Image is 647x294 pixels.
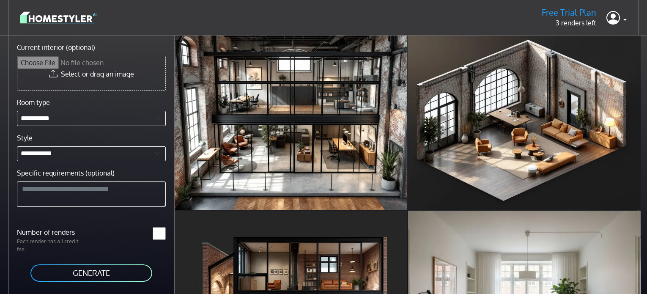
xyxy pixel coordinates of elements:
[30,264,153,283] button: GENERATE
[20,10,96,25] img: logo-3de290ba35641baa71223ecac5eacb59cb85b4c7fdf211dc9aaecaaee71ea2f8.svg
[17,42,95,52] label: Current interior (optional)
[12,237,91,253] p: Each render has a 1 credit fee
[17,168,115,178] label: Specific requirements (optional)
[542,7,596,18] h5: Free Trial Plan
[17,133,33,143] label: Style
[12,227,91,237] label: Number of renders
[542,18,596,28] p: 3 renders left
[17,97,50,107] label: Room type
